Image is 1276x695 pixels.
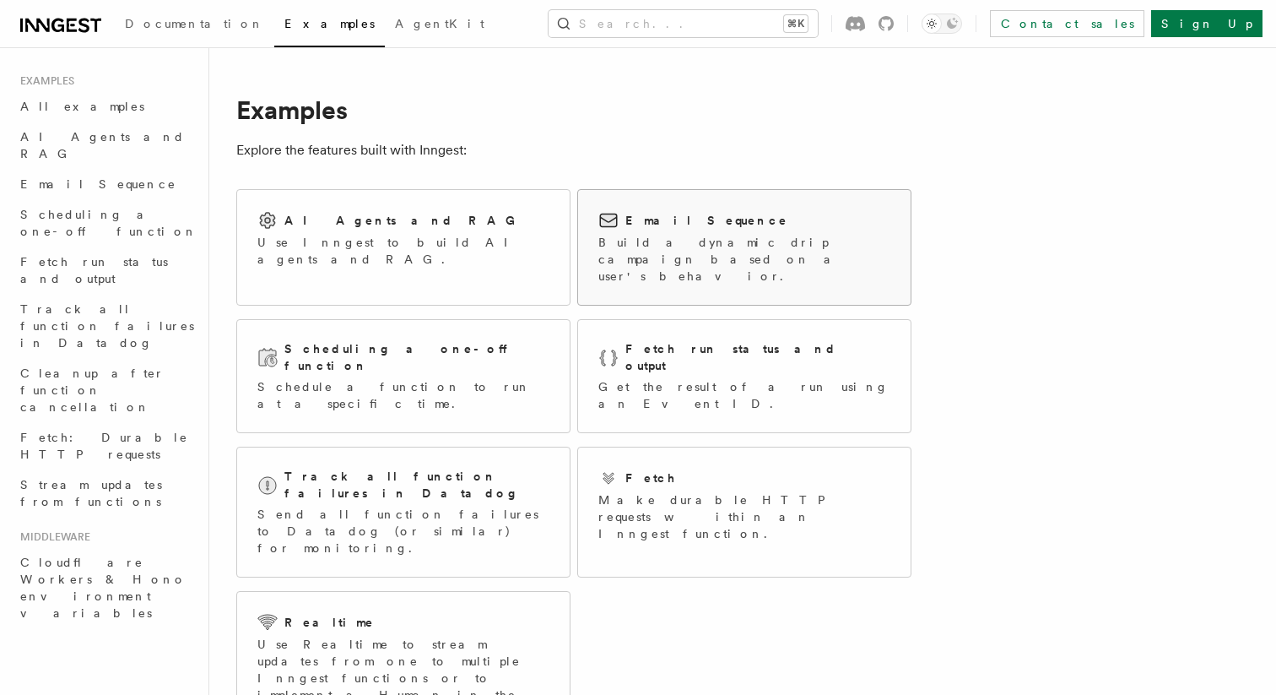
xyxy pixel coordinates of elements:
span: Fetch run status and output [20,255,168,285]
h1: Examples [236,95,911,125]
span: Examples [14,74,74,88]
span: Examples [284,17,375,30]
span: Email Sequence [20,177,176,191]
p: Make durable HTTP requests within an Inngest function. [598,491,890,542]
a: Fetch run status and output [14,247,198,294]
span: AI Agents and RAG [20,130,185,160]
a: AgentKit [385,5,495,46]
kbd: ⌘K [784,15,808,32]
button: Search...⌘K [549,10,818,37]
a: Contact sales [990,10,1144,37]
span: Cleanup after function cancellation [20,367,165,414]
a: Email SequenceBuild a dynamic drip campaign based on a user's behavior. [577,189,911,306]
span: Stream updates from functions [20,478,162,508]
span: Fetch: Durable HTTP requests [20,431,188,461]
h2: Fetch run status and output [625,340,890,374]
a: Fetch: Durable HTTP requests [14,422,198,470]
span: All examples [20,100,144,113]
a: AI Agents and RAGUse Inngest to build AI agents and RAG. [236,189,570,306]
span: Cloudflare Workers & Hono environment variables [20,556,187,620]
span: AgentKit [395,17,484,30]
h2: Scheduling a one-off function [284,340,549,374]
p: Use Inngest to build AI agents and RAG. [257,234,549,268]
span: Track all function failures in Datadog [20,302,194,350]
a: Examples [274,5,385,47]
h2: Realtime [284,614,375,631]
span: Documentation [125,17,264,30]
h2: Track all function failures in Datadog [284,468,549,502]
a: Documentation [115,5,274,46]
span: Scheduling a one-off function [20,208,197,238]
h2: Fetch [625,470,677,486]
a: Email Sequence [14,169,198,199]
p: Send all function failures to Datadog (or similar) for monitoring. [257,506,549,557]
a: Scheduling a one-off function [14,199,198,247]
p: Build a dynamic drip campaign based on a user's behavior. [598,234,890,285]
a: Track all function failures in DatadogSend all function failures to Datadog (or similar) for moni... [236,447,570,578]
a: Sign Up [1151,10,1262,37]
a: Fetch run status and outputGet the result of a run using an Event ID. [577,319,911,433]
a: Cleanup after function cancellation [14,358,198,422]
a: AI Agents and RAG [14,122,198,169]
a: FetchMake durable HTTP requests within an Inngest function. [577,447,911,578]
a: Cloudflare Workers & Hono environment variables [14,547,198,628]
a: Scheduling a one-off functionSchedule a function to run at a specific time. [236,319,570,433]
p: Get the result of a run using an Event ID. [598,378,890,412]
a: All examples [14,91,198,122]
a: Track all function failures in Datadog [14,294,198,358]
p: Schedule a function to run at a specific time. [257,378,549,412]
button: Toggle dark mode [922,14,962,34]
h2: AI Agents and RAG [284,212,524,229]
a: Stream updates from functions [14,470,198,517]
p: Explore the features built with Inngest: [236,138,911,162]
h2: Email Sequence [625,212,788,229]
span: Middleware [14,530,90,544]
